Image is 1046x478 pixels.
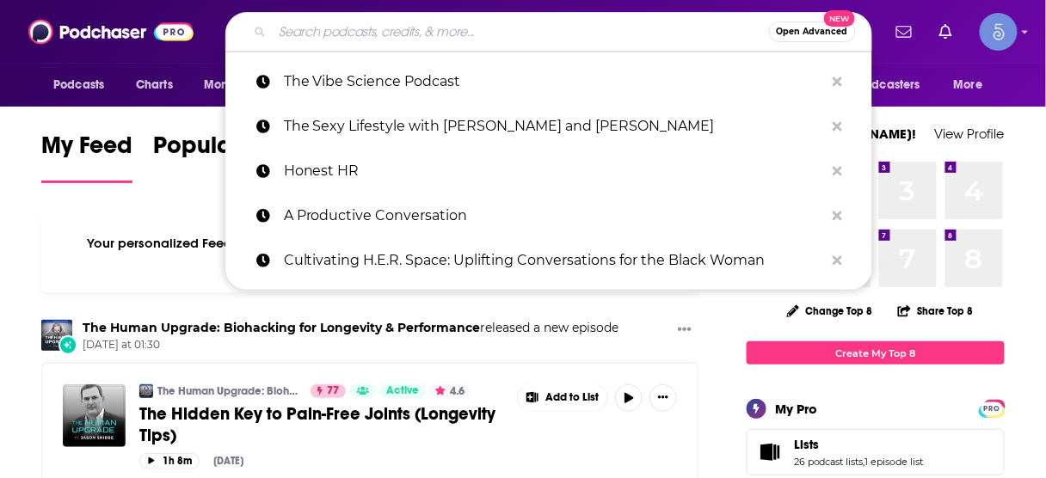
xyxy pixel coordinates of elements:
span: The Hidden Key to Pain-Free Joints (Longevity Tips) [139,403,495,446]
span: Open Advanced [777,28,848,36]
span: Podcasts [53,73,104,97]
p: A Productive Conversation [284,193,824,238]
button: Show More Button [671,320,698,341]
button: Show More Button [649,384,677,412]
span: Monitoring [204,73,265,97]
a: A Productive Conversation [225,193,872,238]
a: 26 podcast lists [794,456,864,468]
a: 77 [311,384,346,398]
button: Show More Button [518,384,607,412]
a: Show notifications dropdown [932,17,959,46]
span: [DATE] at 01:30 [83,338,618,352]
a: Cultivating H.E.R. Space: Uplifting Conversations for the Black Woman [225,238,872,283]
button: 4.6 [430,384,470,398]
a: The Hidden Key to Pain-Free Joints (Longevity Tips) [139,403,505,446]
img: User Profile [980,13,1018,51]
a: Show notifications dropdown [889,17,919,46]
img: The Human Upgrade: Biohacking for Longevity & Performance [41,320,72,351]
a: View Profile [935,126,1005,142]
a: Charts [125,69,183,101]
p: Cultivating H.E.R. Space: Uplifting Conversations for the Black Woman [284,238,824,283]
a: The Human Upgrade: Biohacking for Longevity & Performance [157,384,299,398]
span: My Feed [41,131,132,170]
a: Create My Top 8 [747,341,1005,365]
button: open menu [192,69,287,101]
button: 1h 8m [139,453,200,469]
span: , [864,456,865,468]
div: Your personalized Feed is curated based on the Podcasts, Creators, Users, and Lists that you Follow. [41,214,698,292]
a: PRO [981,401,1002,414]
span: New [824,10,855,27]
button: Change Top 8 [777,300,883,322]
h3: released a new episode [83,320,618,336]
a: My Feed [41,131,132,183]
span: For Podcasters [838,73,920,97]
a: Lists [753,440,787,464]
p: Honest HR [284,149,824,193]
button: open menu [942,69,1005,101]
span: Charts [136,73,173,97]
span: PRO [981,402,1002,415]
span: 77 [327,383,339,400]
img: Podchaser - Follow, Share and Rate Podcasts [28,15,194,48]
span: Add to List [545,391,599,404]
div: Search podcasts, credits, & more... [225,12,872,52]
button: Show profile menu [980,13,1018,51]
img: The Hidden Key to Pain-Free Joints (Longevity Tips) [63,384,126,447]
button: Share Top 8 [897,294,975,328]
a: The Human Upgrade: Biohacking for Longevity & Performance [83,320,480,335]
span: More [954,73,983,97]
span: Active [386,383,419,400]
a: Honest HR [225,149,872,193]
span: Lists [747,429,1005,475]
div: [DATE] [213,455,243,467]
button: open menu [827,69,945,101]
a: 1 episode list [865,456,924,468]
a: The Sexy Lifestyle with [PERSON_NAME] and [PERSON_NAME] [225,104,872,149]
img: The Human Upgrade: Biohacking for Longevity & Performance [139,384,153,398]
a: Popular Feed [153,131,299,183]
button: open menu [41,69,126,101]
input: Search podcasts, credits, & more... [273,18,769,46]
div: My Pro [775,401,817,417]
span: Lists [794,437,819,452]
a: Active [379,384,426,398]
p: The Sexy Lifestyle with Carol and David [284,104,824,149]
div: New Episode [58,335,77,354]
span: Logged in as Spiral5-G1 [980,13,1018,51]
button: Open AdvancedNew [769,21,856,42]
p: The Vibe Science Podcast [284,59,824,104]
a: The Vibe Science Podcast [225,59,872,104]
span: Popular Feed [153,131,299,170]
a: Lists [794,437,924,452]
